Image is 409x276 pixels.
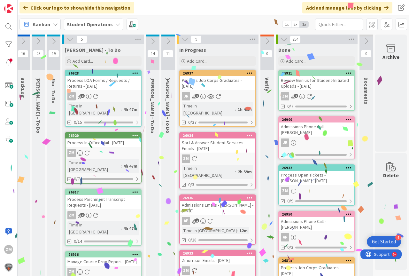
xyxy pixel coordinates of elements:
span: 0/3 [287,151,293,158]
span: 0/15 [74,119,82,126]
div: 26928Process LOA Forms / Requests / Returns - [DATE] [66,70,141,90]
span: Add Card... [286,58,306,64]
span: 0/37 [188,119,197,126]
span: 11 [163,50,174,58]
div: ZM [279,187,354,195]
a: 26920Process In-Office Mail - [DATE]ZMTime in [GEOGRAPHIC_DATA]:4h 47m0/7 [65,132,142,184]
span: In Progress [179,47,206,53]
div: ZM [67,268,76,276]
div: Admissions Phone Call - [PERSON_NAME] [279,217,354,231]
div: AP [182,217,190,225]
div: 26900 [282,117,354,122]
a: 26950Admissions Phone Call - [PERSON_NAME]AP0/3 [278,211,355,252]
div: 26920 [66,133,141,138]
span: Add Card... [73,58,93,64]
div: 26916Manage Course Drop Report - [DATE] [66,252,141,266]
div: AP [180,217,255,225]
div: 26920 [68,133,141,138]
div: 26936Admissions Emails - [PERSON_NAME] - [DATE] [180,195,255,215]
span: : [235,168,236,175]
div: Open Get Started checklist, remaining modules: 4 [367,236,401,247]
a: 26936Admissions Emails - [PERSON_NAME] - [DATE]APTime in [GEOGRAPHIC_DATA]:12m0/28 [179,194,256,245]
div: 26950 [279,211,354,217]
div: 26921 [279,70,354,76]
a: 26917Process Parchment Transcript Requests - [DATE]ZMTime in [GEOGRAPHIC_DATA]:4h 47m0/14 [65,189,142,246]
div: 1h 43m [236,106,253,113]
div: 4h 47m [122,162,139,170]
div: ZM [180,266,255,275]
div: 26878 [279,258,354,264]
div: 26900 [279,117,354,122]
span: Add Card... [187,58,207,64]
div: 26917 [68,190,141,194]
div: 26937 [180,70,255,76]
span: 0/7 [74,176,80,182]
span: 0/7 [287,103,293,110]
span: : [121,162,122,170]
div: 26917 [66,189,141,195]
div: Archive [382,53,399,61]
div: Zmorrison Emails - [DATE] [180,256,255,264]
div: 26934 [180,133,255,138]
span: 254 [290,35,301,43]
span: Jho - To Do [50,77,57,104]
div: Time in [GEOGRAPHIC_DATA] [67,102,121,116]
div: 26920Process In-Office Mail - [DATE] [66,133,141,147]
b: Student Operations [67,21,113,28]
span: : [237,227,238,234]
div: Admissions Phone Call - [PERSON_NAME] [279,122,354,137]
div: ZM [67,92,76,100]
span: Verify [264,77,270,91]
span: 0 [361,50,372,58]
span: 0/3 [188,181,194,188]
a: 26932Process Open Tickets - [PERSON_NAME] - [DATE]ZM0/9 [278,164,355,206]
div: 26921Review Genius for Student-Initiated Uploads - [DATE] [279,70,354,90]
div: AP [281,233,289,241]
a: 26937Process Job Corps Graduates - [DATE]JRTime in [GEOGRAPHIC_DATA]:1h 43m0/37 [179,70,256,127]
div: 26933 [183,251,255,256]
div: Process LOA Forms / Requests / Returns - [DATE] [66,76,141,90]
div: 9+ [32,3,35,8]
div: 26936 [183,196,255,200]
a: 26934Sort & Answer Student Services Emails - [DATE]ZMTime in [GEOGRAPHIC_DATA]:2h 59m0/3 [179,132,256,189]
div: Sort & Answer Student Services Emails - [DATE] [180,138,255,153]
div: 26916 [68,252,141,257]
span: 1 [294,94,298,98]
div: Admissions Emails - [PERSON_NAME] - [DATE] [180,201,255,215]
div: 4h 47m [122,106,139,113]
span: 1x [282,21,291,28]
span: 0 [262,50,273,58]
div: Review Genius for Student-Initiated Uploads - [DATE] [279,76,354,90]
div: 26917Process Parchment Transcript Requests - [DATE] [66,189,141,209]
a: 26928Process LOA Forms / Requests / Returns - [DATE]ZMTime in [GEOGRAPHIC_DATA]:4h 47m0/15 [65,70,142,127]
div: Process Parchment Transcript Requests - [DATE] [66,195,141,209]
div: Click our logo to show/hide this navigation [19,2,134,13]
div: JR [279,138,354,147]
span: 2 [81,213,85,217]
div: ZM [281,187,289,195]
span: 23 [33,50,44,58]
div: 26950 [282,212,354,217]
span: 19 [48,50,59,58]
div: 2h 59m [236,168,253,175]
img: Visit kanbanzone.com [4,4,13,13]
span: 2x [291,21,300,28]
div: Time in [GEOGRAPHIC_DATA] [67,159,121,173]
div: Get Started [372,239,396,245]
span: 14 [147,50,158,58]
div: Time in [GEOGRAPHIC_DATA] [182,102,235,116]
div: 26933 [180,250,255,256]
div: ZM [180,154,255,163]
a: 26921Review Genius for Student-Initiated Uploads - [DATE]ZM0/7 [278,70,355,111]
span: : [121,106,122,113]
div: ZM [66,92,141,100]
div: Add and manage tabs by clicking [302,2,392,13]
div: ZM [66,211,141,219]
div: 26916 [66,252,141,257]
a: 26900Admissions Phone Call - [PERSON_NAME]JR0/3 [278,116,355,159]
div: 4 [395,235,401,241]
div: Process Open Tickets - [PERSON_NAME] - [DATE] [279,171,354,185]
div: 26878 [282,258,354,263]
span: 3x [300,21,308,28]
span: 1 [195,218,199,223]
